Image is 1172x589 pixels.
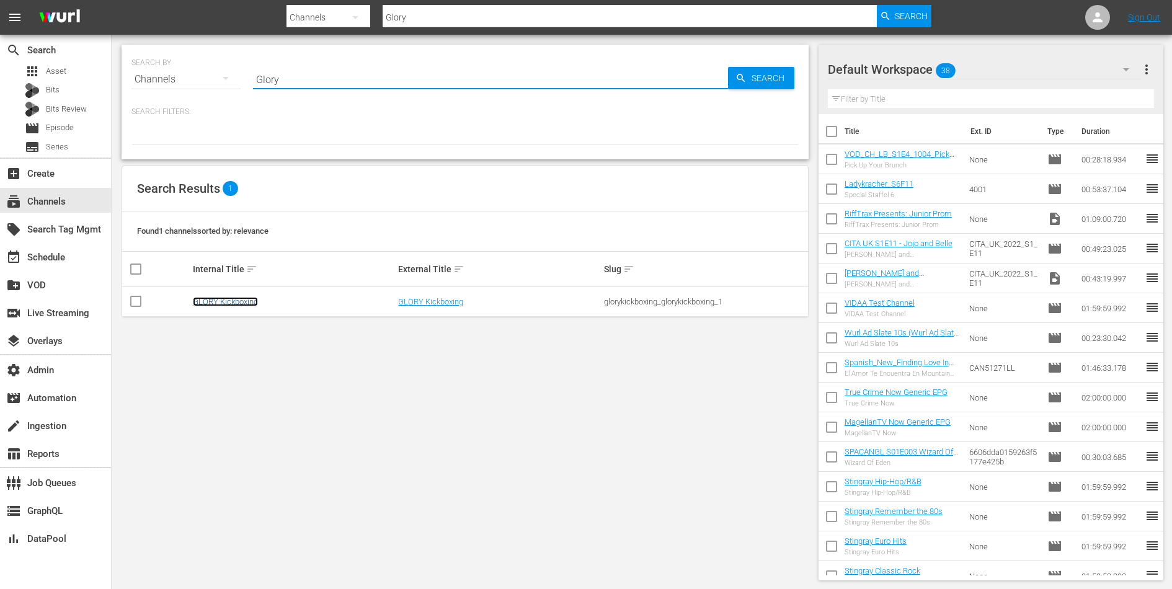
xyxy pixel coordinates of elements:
[46,122,74,134] span: Episode
[137,226,269,236] span: Found 1 channels sorted by: relevance
[828,52,1141,87] div: Default Workspace
[845,399,948,407] div: True Crime Now
[964,531,1042,561] td: None
[1145,538,1160,553] span: reorder
[895,5,928,27] span: Search
[1047,330,1062,345] span: Episode
[25,83,40,98] div: Bits
[6,503,21,518] span: GraphQL
[1047,360,1062,375] span: Episode
[964,412,1042,442] td: None
[1047,271,1062,286] span: Video
[845,250,959,259] div: [PERSON_NAME] and [PERSON_NAME]
[964,472,1042,502] td: None
[936,58,956,84] span: 38
[747,67,794,89] span: Search
[845,447,958,466] a: SPACANGL S01E003 Wizard Of Eden
[1047,569,1062,583] span: Episode
[193,297,258,306] a: GLORY Kickboxing
[193,262,395,277] div: Internal Title
[1047,479,1062,494] span: Episode
[964,383,1042,412] td: None
[1145,389,1160,404] span: reorder
[6,446,21,461] span: Reports
[6,476,21,490] span: Job Queues
[604,297,806,306] div: glorykickboxing_glorykickboxing_1
[845,298,915,308] a: VIDAA Test Channel
[845,280,959,288] div: [PERSON_NAME] and [PERSON_NAME]
[964,502,1042,531] td: None
[1077,412,1145,442] td: 02:00:00.000
[964,144,1042,174] td: None
[877,5,931,27] button: Search
[1145,479,1160,494] span: reorder
[845,507,943,516] a: Stingray Remember the 80s
[1139,55,1154,84] button: more_vert
[6,43,21,58] span: Search
[845,489,921,497] div: Stingray Hip-Hop/R&B
[6,194,21,209] span: Channels
[604,262,806,277] div: Slug
[1047,211,1062,226] span: Video
[131,62,241,97] div: Channels
[964,204,1042,234] td: None
[845,387,948,397] a: True Crime Now Generic EPG
[1128,12,1160,22] a: Sign Out
[845,358,954,376] a: Spanish_New_Finding Love In Mountain View
[845,518,943,526] div: Stingray Remember the 80s
[964,174,1042,204] td: 4001
[6,418,21,433] span: Ingestion
[1077,442,1145,472] td: 00:30:03.685
[398,297,463,306] a: GLORY Kickboxing
[1145,360,1160,374] span: reorder
[1145,151,1160,166] span: reorder
[131,107,799,117] p: Search Filters:
[1077,502,1145,531] td: 01:59:59.992
[1077,144,1145,174] td: 00:28:18.934
[6,250,21,265] span: Schedule
[845,221,952,229] div: RiffTrax Presents: Junior Prom
[1077,323,1145,353] td: 00:23:30.042
[1077,353,1145,383] td: 01:46:33.178
[1145,300,1160,315] span: reorder
[46,103,87,115] span: Bits Review
[1145,419,1160,434] span: reorder
[845,477,921,486] a: Stingray Hip-Hop/R&B
[6,222,21,237] span: Search Tag Mgmt
[6,531,21,546] span: DataPool
[845,191,913,199] div: Special Staffel 6
[453,263,464,275] span: sort
[964,323,1042,353] td: None
[6,334,21,348] span: Overlays
[1145,449,1160,464] span: reorder
[1074,114,1148,149] th: Duration
[728,67,794,89] button: Search
[6,306,21,321] span: Live Streaming
[845,429,951,437] div: MagellanTV Now
[963,114,1041,149] th: Ext. ID
[1047,241,1062,256] span: Episode
[1047,182,1062,197] span: Episode
[1139,62,1154,77] span: more_vert
[1077,293,1145,323] td: 01:59:59.992
[1145,211,1160,226] span: reorder
[246,263,257,275] span: sort
[1145,508,1160,523] span: reorder
[964,442,1042,472] td: 6606dda0159263f5177e425b
[6,363,21,378] span: Admin
[1145,241,1160,255] span: reorder
[30,3,89,32] img: ans4CAIJ8jUAAAAAAAAAAAAAAAAAAAAAAAAgQb4GAAAAAAAAAAAAAAAAAAAAAAAAJMjXAAAAAAAAAAAAAAAAAAAAAAAAgAT5G...
[845,536,907,546] a: Stingray Euro Hits
[137,181,220,196] span: Search Results
[1077,174,1145,204] td: 00:53:37.104
[1047,509,1062,524] span: Episode
[1047,152,1062,167] span: Episode
[964,353,1042,383] td: CAN51271LL
[1145,181,1160,196] span: reorder
[25,139,40,154] span: Series
[964,263,1042,293] td: CITA_UK_2022_S1_E11
[845,268,924,287] a: [PERSON_NAME] and [PERSON_NAME]
[223,181,238,196] span: 1
[845,340,959,348] div: Wurl Ad Slate 10s
[398,262,600,277] div: External Title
